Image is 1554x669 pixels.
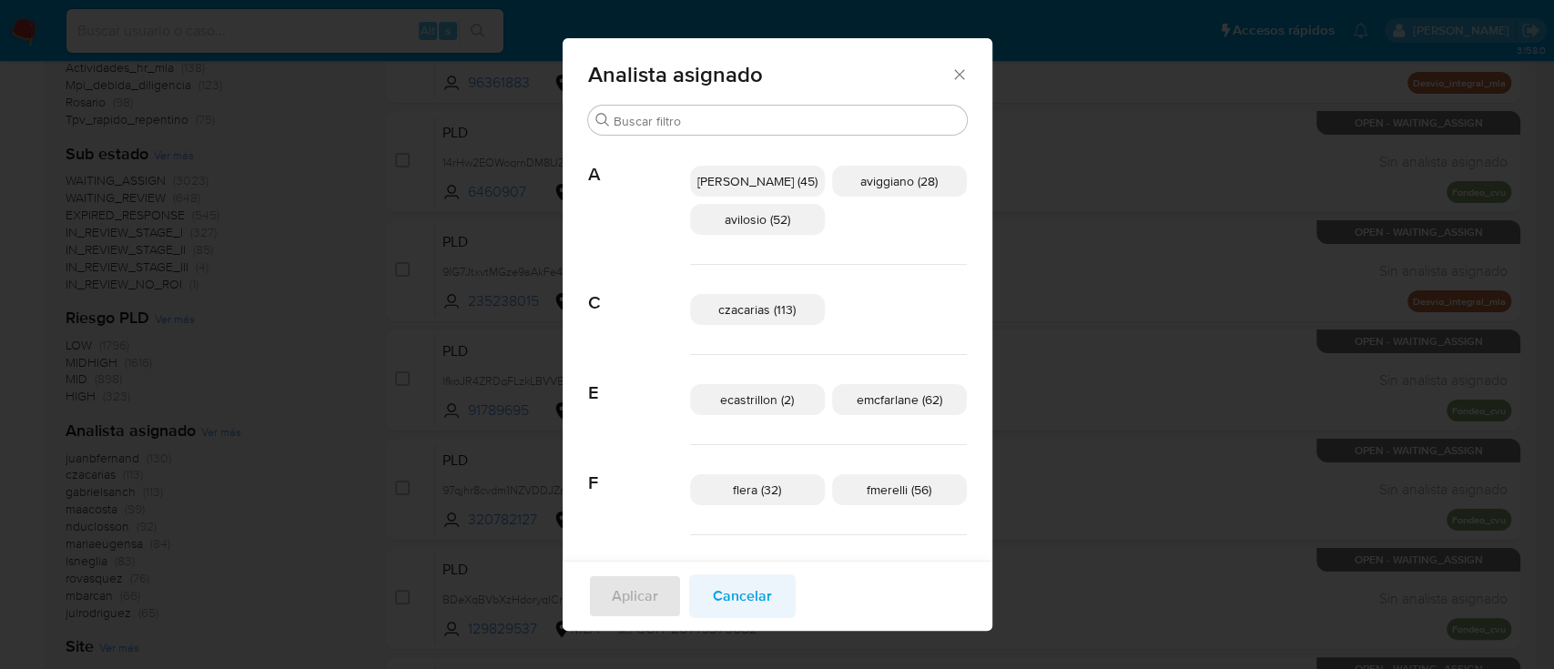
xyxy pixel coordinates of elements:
button: Cerrar [950,66,967,82]
span: czacarias (113) [718,300,796,319]
div: ecastrillon (2) [690,384,825,415]
div: [PERSON_NAME] (45) [690,166,825,197]
button: Buscar [595,113,610,127]
span: emcfarlane (62) [857,390,942,409]
div: avilosio (52) [690,204,825,235]
span: F [588,445,690,494]
span: C [588,265,690,314]
span: fmerelli (56) [867,481,931,499]
span: E [588,355,690,404]
span: G [588,535,690,584]
span: Cancelar [713,576,772,616]
div: flera (32) [690,474,825,505]
span: aviggiano (28) [860,172,938,190]
button: Cancelar [689,574,796,618]
div: emcfarlane (62) [832,384,967,415]
span: A [588,137,690,186]
div: fmerelli (56) [832,474,967,505]
div: aviggiano (28) [832,166,967,197]
div: czacarias (113) [690,294,825,325]
input: Buscar filtro [614,113,960,129]
span: avilosio (52) [725,210,790,228]
span: [PERSON_NAME] (45) [697,172,818,190]
span: ecastrillon (2) [720,390,794,409]
span: Analista asignado [588,64,951,86]
span: flera (32) [733,481,781,499]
